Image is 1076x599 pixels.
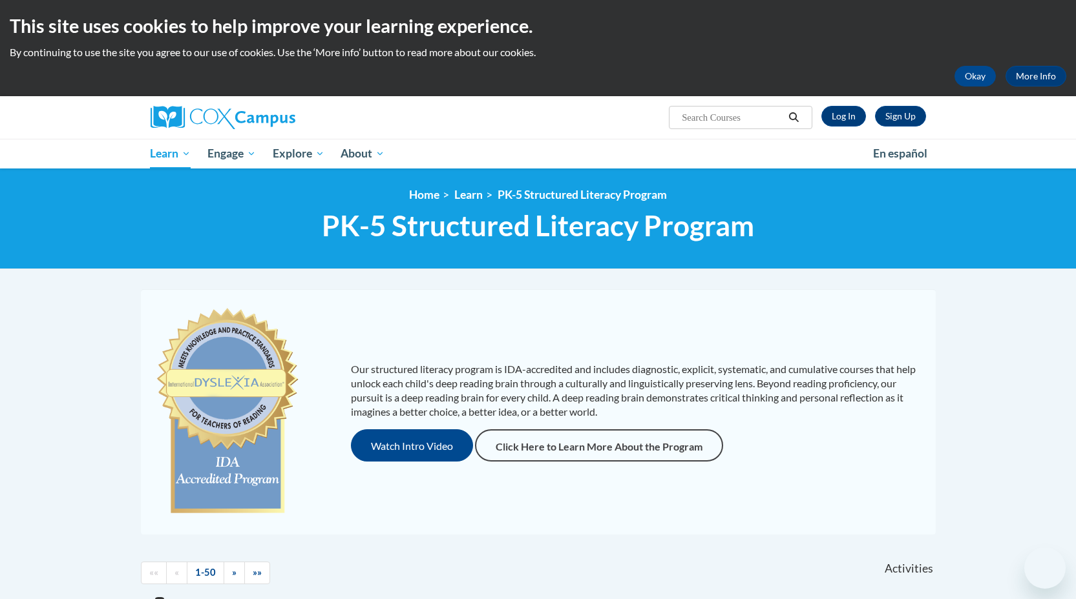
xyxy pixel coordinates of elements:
p: Our structured literacy program is IDA-accredited and includes diagnostic, explicit, systematic, ... [351,362,923,419]
h2: This site uses cookies to help improve your learning experience. [10,13,1066,39]
button: Watch Intro Video [351,429,473,462]
p: By continuing to use the site you agree to our use of cookies. Use the ‘More info’ button to read... [10,45,1066,59]
a: 1-50 [187,562,224,584]
a: En español [865,140,936,167]
a: Engage [199,139,264,168]
button: Search [784,110,803,125]
a: End [244,562,270,584]
span: « [174,567,179,578]
a: Cox Campus [151,106,396,129]
a: Click Here to Learn More About the Program [475,429,723,462]
a: Explore [264,139,333,168]
a: Learn [454,188,483,201]
span: Learn [150,146,191,161]
a: Begining [141,562,167,584]
span: Activities [885,562,933,576]
span: Explore [273,146,324,161]
iframe: Button to launch messaging window [1024,547,1066,589]
a: Previous [166,562,187,584]
a: Register [875,106,926,127]
span: About [341,146,385,161]
a: Log In [821,106,866,127]
span: » [232,567,237,578]
button: Okay [955,66,996,86]
img: Cox Campus [151,106,295,129]
a: About [332,139,393,168]
div: Main menu [131,139,945,168]
span: »» [253,567,262,578]
span: PK-5 Structured Literacy Program [322,208,754,243]
a: More Info [1006,66,1066,86]
span: «« [149,567,158,578]
span: En español [873,147,927,160]
a: PK-5 Structured Literacy Program [498,188,667,201]
input: Search Courses [680,110,784,125]
a: Home [409,188,439,201]
img: c477cda6-e343-453b-bfce-d6f9e9818e1c.png [154,302,302,522]
span: Engage [207,146,256,161]
a: Learn [142,139,200,168]
a: Next [224,562,245,584]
